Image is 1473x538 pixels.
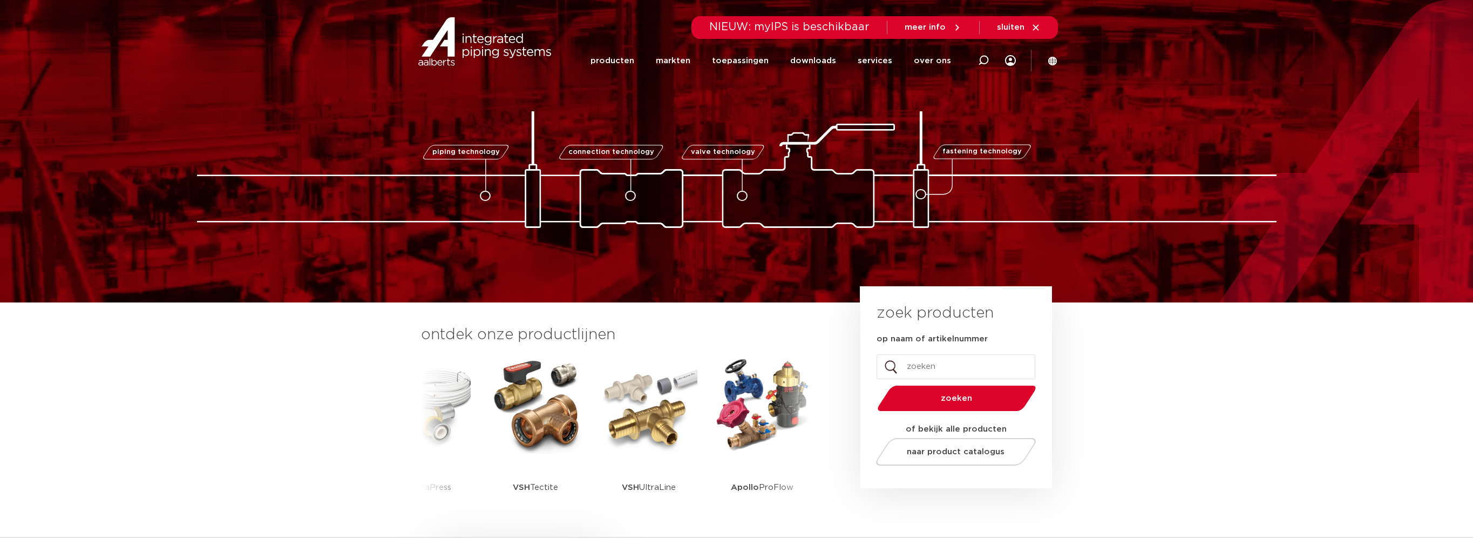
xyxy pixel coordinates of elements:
[905,23,946,31] span: meer info
[392,454,451,521] p: UltraPress
[905,23,962,32] a: meer info
[432,149,500,156] span: piping technology
[942,149,1022,156] span: fastening technology
[709,22,870,32] span: NIEUW: myIPS is beschikbaar
[590,40,634,82] a: producten
[858,40,892,82] a: services
[568,149,654,156] span: connection technology
[374,357,471,521] a: UltraPress
[914,40,951,82] a: over ons
[600,357,697,521] a: VSHUltraLine
[873,385,1040,412] button: zoeken
[877,334,988,345] label: op naam of artikelnummer
[877,354,1035,379] input: zoeken
[691,149,755,156] span: valve technology
[906,425,1007,433] strong: of bekijk alle producten
[487,357,584,521] a: VSHTectite
[877,302,994,324] h3: zoek producten
[622,483,639,492] strong: VSH
[513,483,530,492] strong: VSH
[997,23,1024,31] span: sluiten
[714,357,811,521] a: ApolloProFlow
[905,394,1008,402] span: zoeken
[590,40,951,82] nav: Menu
[421,324,824,346] h3: ontdek onze productlijnen
[731,483,759,492] strong: Apollo
[712,40,769,82] a: toepassingen
[513,454,558,521] p: Tectite
[790,40,836,82] a: downloads
[622,454,676,521] p: UltraLine
[656,40,690,82] a: markten
[731,454,793,521] p: ProFlow
[997,23,1041,32] a: sluiten
[907,448,1004,456] span: naar product catalogus
[873,438,1038,466] a: naar product catalogus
